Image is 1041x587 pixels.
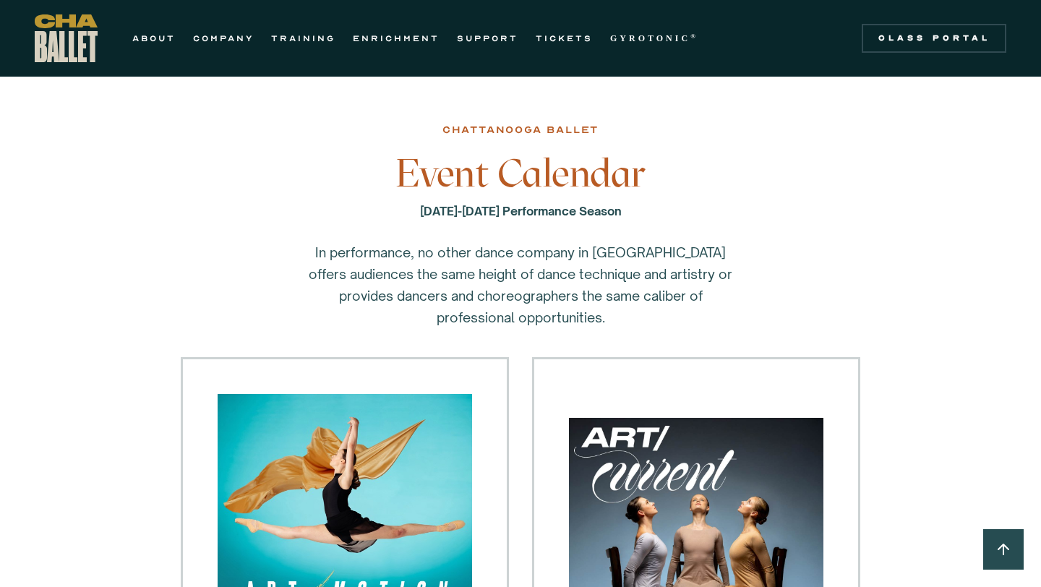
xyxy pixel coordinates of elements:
a: ENRICHMENT [353,30,440,47]
div: Class Portal [870,33,998,44]
div: chattanooga ballet [442,121,599,139]
a: TRAINING [271,30,335,47]
p: In performance, no other dance company in [GEOGRAPHIC_DATA] offers audiences the same height of d... [304,241,737,328]
h3: Event Calendar [286,152,755,195]
a: ABOUT [132,30,176,47]
a: COMPANY [193,30,254,47]
sup: ® [690,33,698,40]
strong: GYROTONIC [610,33,690,43]
strong: [DATE]-[DATE] Performance Season [420,204,622,218]
a: TICKETS [536,30,593,47]
a: SUPPORT [457,30,518,47]
a: home [35,14,98,62]
a: Class Portal [862,24,1006,53]
a: GYROTONIC® [610,30,698,47]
